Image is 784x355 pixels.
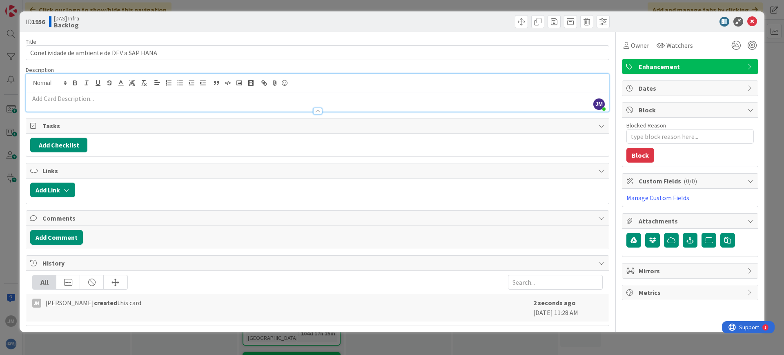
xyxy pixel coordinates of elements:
span: Comments [42,213,594,223]
span: Dates [639,83,743,93]
span: Enhancement [639,62,743,71]
span: Tasks [42,121,594,131]
span: Watchers [666,40,693,50]
button: Add Link [30,183,75,197]
span: History [42,258,594,268]
span: ID [26,17,45,27]
span: Support [17,1,37,11]
input: type card name here... [26,45,609,60]
b: Backlog [54,22,79,28]
b: 2 seconds ago [533,299,576,307]
label: Blocked Reason [626,122,666,129]
div: 1 [42,3,45,10]
span: JM [593,98,605,110]
button: Add Checklist [30,138,87,152]
input: Search... [508,275,603,290]
a: Manage Custom Fields [626,194,689,202]
span: Metrics [639,288,743,297]
span: Custom Fields [639,176,743,186]
b: 1956 [32,18,45,26]
button: Block [626,148,654,163]
span: Owner [631,40,649,50]
span: [DAS] Infra [54,15,79,22]
span: Mirrors [639,266,743,276]
span: ( 0/0 ) [684,177,697,185]
span: Attachments [639,216,743,226]
span: Description [26,66,54,74]
div: [DATE] 11:28 AM [533,298,603,317]
div: All [33,275,56,289]
span: [PERSON_NAME] this card [45,298,141,308]
b: created [94,299,117,307]
label: Title [26,38,36,45]
button: Add Comment [30,230,83,245]
span: Links [42,166,594,176]
span: Block [639,105,743,115]
div: JM [32,299,41,308]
